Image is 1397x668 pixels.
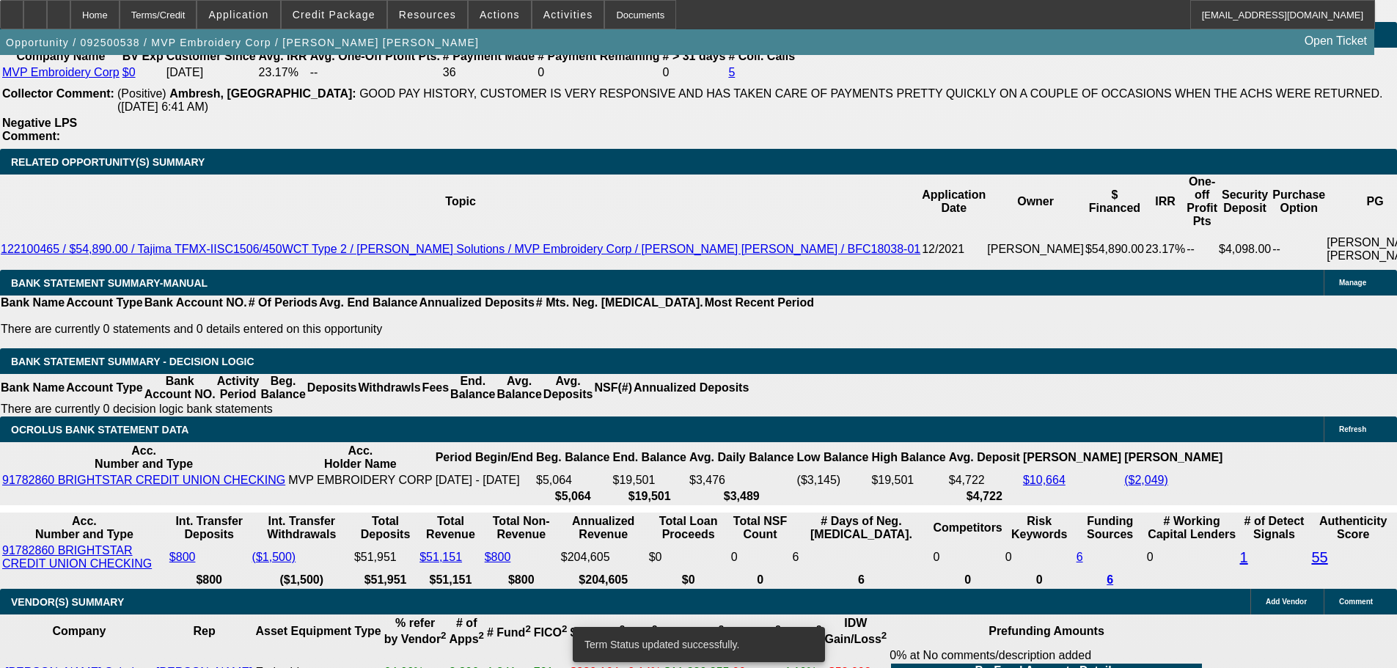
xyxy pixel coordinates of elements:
div: Term Status updated successfully. [573,627,819,662]
th: Deposits [307,374,358,402]
th: Security Deposit [1218,175,1272,229]
b: Ambresh, [GEOGRAPHIC_DATA]: [169,87,356,100]
th: Period Begin/End [435,444,534,471]
span: Add Vendor [1266,598,1307,606]
span: Bank Statement Summary - Decision Logic [11,356,254,367]
span: (Positive) [117,87,166,100]
th: Avg. End Balance [318,296,419,310]
th: Beg. Balance [260,374,306,402]
th: $3,489 [689,489,795,504]
a: 122100465 / $54,890.00 / Tajima TFMX-IISC1506/450WCT Type 2 / [PERSON_NAME] Solutions / MVP Embro... [1,243,920,255]
th: Annualized Deposits [418,296,535,310]
th: Competitors [933,514,1003,542]
th: Authenticity Score [1310,514,1396,542]
sup: 2 [479,630,484,641]
th: $19,501 [612,489,687,504]
td: $4,098.00 [1218,229,1272,270]
th: High Balance [870,444,946,471]
td: [PERSON_NAME] [986,229,1085,270]
th: Account Type [65,374,144,402]
span: Opportunity / 092500538 / MVP Embroidery Corp / [PERSON_NAME] [PERSON_NAME] [6,37,479,48]
th: Bank Account NO. [144,296,248,310]
b: IDW Gain/Loss [824,617,887,645]
b: Collector Comment: [2,87,114,100]
th: NSF(#) [593,374,633,402]
th: Fees [422,374,450,402]
th: $ Financed [1085,175,1145,229]
a: 5 [728,66,735,78]
th: # Of Periods [248,296,318,310]
th: 0 [730,573,791,587]
td: 23.17% [1145,229,1186,270]
td: $19,501 [612,473,687,488]
span: Activities [543,9,593,21]
th: Total Deposits [353,514,417,542]
th: Avg. Daily Balance [689,444,795,471]
th: # Mts. Neg. [MEDICAL_DATA]. [535,296,704,310]
th: # Days of Neg. [MEDICAL_DATA]. [791,514,931,542]
b: # Coll. Calls [728,50,795,62]
td: 36 [442,65,535,80]
td: MVP EMBROIDERY CORP [287,473,433,488]
b: Asset Equipment Type [255,625,381,637]
a: $0 [122,66,136,78]
td: $19,501 [870,473,946,488]
button: Application [197,1,279,29]
th: Annualized Deposits [633,374,749,402]
td: [DATE] [166,65,257,80]
b: # Fund [487,626,531,639]
td: $51,951 [353,543,417,571]
button: Credit Package [282,1,386,29]
b: # Payment Made [443,50,535,62]
a: $51,151 [419,551,462,563]
td: 6 [791,543,931,571]
a: $800 [169,551,196,563]
td: 12/2021 [921,229,986,270]
th: Avg. Deposits [543,374,594,402]
span: Refresh [1339,425,1366,433]
th: Acc. Holder Name [287,444,433,471]
a: 91782860 BRIGHTSTAR CREDIT UNION CHECKING [2,474,285,486]
span: VENDOR(S) SUMMARY [11,596,124,608]
th: Funding Sources [1076,514,1145,542]
td: 0 [933,543,1003,571]
a: Open Ticket [1299,29,1373,54]
button: Activities [532,1,604,29]
th: # Working Capital Lenders [1146,514,1238,542]
th: Risk Keywords [1005,514,1074,542]
th: Total Revenue [419,514,482,542]
th: ($1,500) [252,573,352,587]
td: 23.17% [258,65,308,80]
span: BANK STATEMENT SUMMARY-MANUAL [11,277,208,289]
sup: 2 [562,623,567,634]
sup: 2 [441,630,446,641]
div: $204,605 [561,551,646,564]
th: 0 [933,573,1003,587]
td: 0 [730,543,791,571]
a: $800 [485,551,511,563]
th: Beg. Balance [535,444,610,471]
th: Bank Account NO. [144,374,216,402]
th: End. Balance [450,374,496,402]
span: OCROLUS BANK STATEMENT DATA [11,424,188,436]
span: Resources [399,9,456,21]
span: 0 [1147,551,1154,563]
td: -- [1186,229,1218,270]
th: Avg. Deposit [948,444,1021,471]
th: 0 [1005,573,1074,587]
th: $5,064 [535,489,610,504]
th: Most Recent Period [704,296,815,310]
sup: 2 [525,623,530,634]
th: Sum of the Total NSF Count and Total Overdraft Fee Count from Ocrolus [730,514,791,542]
td: 0 [537,65,660,80]
a: 6 [1077,551,1083,563]
th: [PERSON_NAME] [1022,444,1122,471]
td: $4,722 [948,473,1021,488]
td: 0 [662,65,727,80]
a: 55 [1311,549,1327,565]
span: Credit Package [293,9,375,21]
td: ($3,145) [796,473,870,488]
td: -- [1272,229,1326,270]
b: # Payment Remaining [538,50,659,62]
th: $51,951 [353,573,417,587]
